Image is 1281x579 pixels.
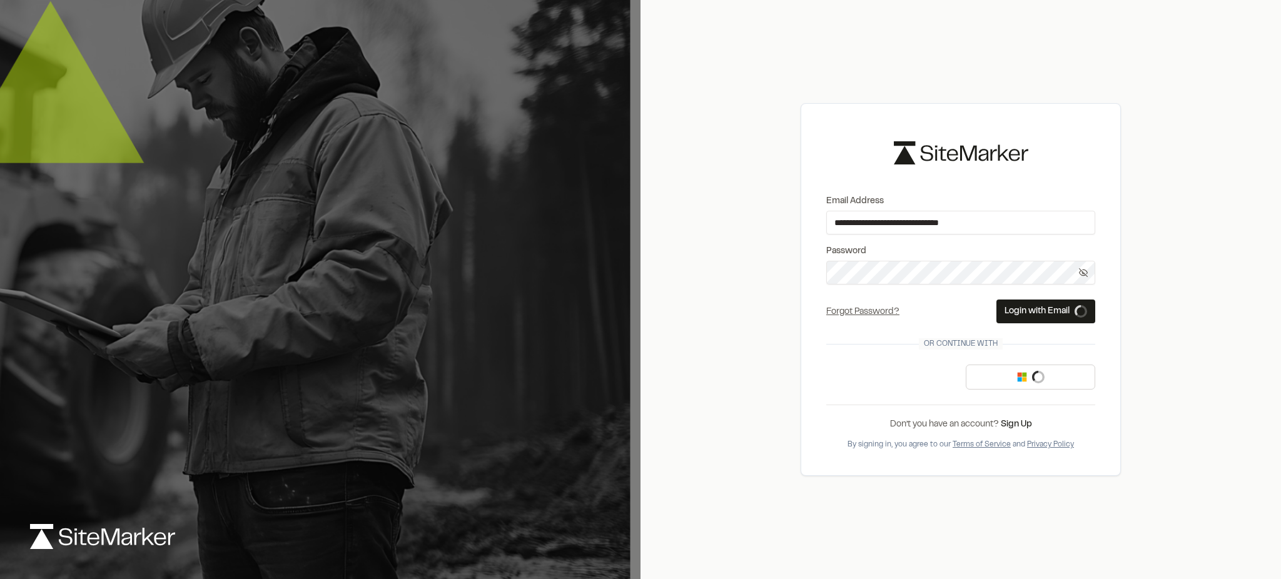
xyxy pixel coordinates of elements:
label: Email Address [826,194,1095,208]
label: Password [826,244,1095,258]
a: Forgot Password? [826,308,899,316]
button: Terms of Service [953,439,1011,450]
div: By signing in, you agree to our and [826,439,1095,450]
span: Or continue with [919,338,1003,350]
img: logo-black-rebrand.svg [894,141,1028,164]
img: logo-white-rebrand.svg [30,524,175,549]
button: Privacy Policy [1027,439,1074,450]
button: Login with Email [996,300,1095,323]
iframe: Sign in with Google Button [820,363,947,391]
div: Don’t you have an account? [826,418,1095,431]
a: Sign Up [1001,421,1032,428]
